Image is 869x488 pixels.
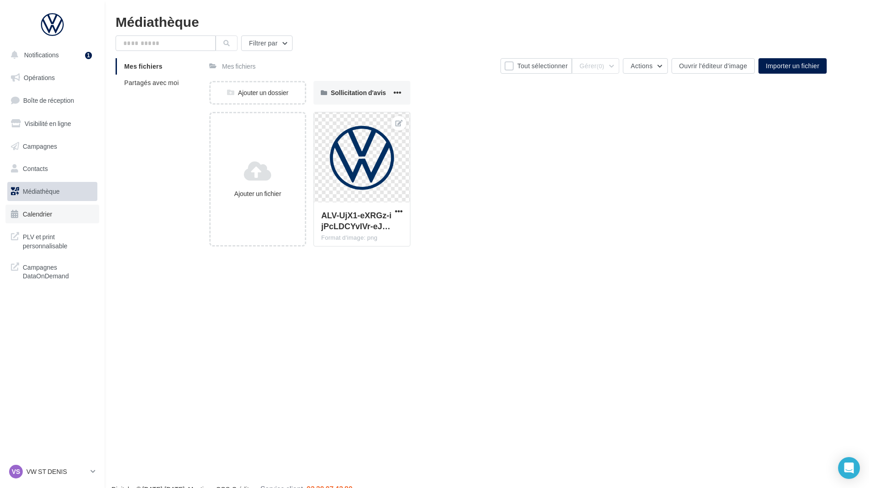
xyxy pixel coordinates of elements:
span: Médiathèque [23,187,60,195]
a: Campagnes [5,137,99,156]
a: Contacts [5,159,99,178]
div: Médiathèque [116,15,858,28]
div: Mes fichiers [222,62,256,71]
span: VS [12,467,20,476]
span: Notifications [24,51,59,59]
span: Partagés avec moi [124,79,179,86]
div: Ajouter un fichier [214,189,301,198]
div: Format d'image: png [321,234,403,242]
div: Ajouter un dossier [211,88,305,97]
button: Filtrer par [241,35,293,51]
button: Notifications 1 [5,45,96,65]
a: Boîte de réception [5,91,99,110]
div: Open Intercom Messenger [838,457,860,479]
span: Campagnes DataOnDemand [23,261,94,281]
a: Campagnes DataOnDemand [5,257,99,284]
span: Campagnes [23,142,57,150]
span: Visibilité en ligne [25,120,71,127]
a: Visibilité en ligne [5,114,99,133]
span: Opérations [24,74,55,81]
button: Ouvrir l'éditeur d'image [672,58,755,74]
span: Boîte de réception [23,96,74,104]
a: VS VW ST DENIS [7,463,97,480]
span: Mes fichiers [124,62,162,70]
p: VW ST DENIS [26,467,87,476]
button: Importer un fichier [758,58,827,74]
a: Médiathèque [5,182,99,201]
a: Calendrier [5,205,99,224]
span: Actions [631,62,652,70]
a: Opérations [5,68,99,87]
span: (0) [596,62,604,70]
span: Contacts [23,165,48,172]
button: Actions [623,58,667,74]
span: Importer un fichier [766,62,819,70]
a: PLV et print personnalisable [5,227,99,254]
span: Sollicitation d'avis [331,89,386,96]
div: 1 [85,52,92,59]
button: Gérer(0) [572,58,619,74]
span: PLV et print personnalisable [23,231,94,250]
span: ALV-UjX1-eXRGz-ijPcLDCYvIVr-eJryczVV0f3Aa_y5cSjzx_0fpUE7 [321,210,392,231]
span: Calendrier [23,210,52,218]
button: Tout sélectionner [500,58,572,74]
